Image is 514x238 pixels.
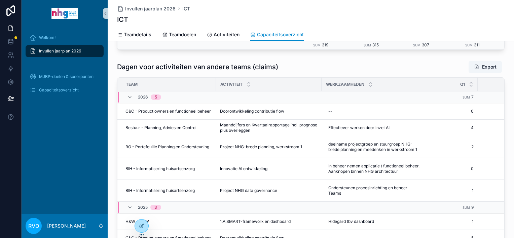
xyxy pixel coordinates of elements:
span: Invullen jaarplan 2026 [125,5,176,12]
span: Capaciteitsoverzicht [257,31,304,38]
span: RO - Portefeuille Planning en Ondersteuning [125,144,209,150]
h1: Dagen voor activiteiten van andere teams (claims) [117,62,278,72]
span: 1.A SMART-framework en dashboard [220,219,291,224]
small: Sum [463,95,470,99]
span: Werkzaamheden [326,82,364,87]
h1: ICT [117,15,128,24]
span: Rvd [28,222,39,230]
span: 2 [431,144,474,150]
span: 2025 [138,205,148,210]
a: Teamdetails [117,29,151,42]
span: 4 [431,125,474,130]
span: Ondersteunen procesinrichting en beheer Teams [328,185,420,196]
a: Activiteiten [207,29,240,42]
span: Doorontwikkeling contributie flow [220,109,284,114]
div: 3 [154,205,157,210]
span: In beheer nemen applicatie / functioneel beheer. Aanknopen binnen NHG architectuur [328,163,420,174]
span: Capaciteitsoverzicht [39,87,79,93]
div: scrollable content [22,27,108,117]
small: Sum [364,43,371,47]
span: BIH - Informatisering huisartsenzorg [125,166,195,171]
small: Sum [465,43,473,47]
span: Team [126,82,138,87]
div: -- [328,109,332,114]
a: Invullen jaarplan 2026 [117,5,176,12]
span: 307 [422,42,429,47]
a: Capaciteitsoverzicht [26,84,104,96]
a: MJBP-doelen & speerpunten [26,71,104,83]
span: Teamdetails [124,31,151,38]
span: 1 [431,219,474,224]
span: Activiteiten [214,31,240,38]
a: Welkom! [26,32,104,44]
span: 7 [471,94,474,100]
span: Bestuur - Planning, Advies en Control [125,125,196,130]
span: H&W - H&W [125,219,149,224]
img: App logo [51,8,78,19]
small: Sum [463,206,470,209]
span: Effectiever werken door inzet AI [328,125,390,130]
span: Project NHG-brede planning, werkstroom 1 [220,144,302,150]
small: Sum [413,43,420,47]
span: Project NHG data governance [220,188,277,193]
span: Teamdoelen [169,31,196,38]
small: Sum [313,43,321,47]
a: Teamdoelen [162,29,196,42]
span: BIH - Informatisering huisartsenzorg [125,188,195,193]
a: ICT [182,5,190,12]
p: [PERSON_NAME] [47,223,86,229]
button: Export [469,61,502,73]
span: 0 [431,166,474,171]
a: Invullen jaarplan 2026 [26,45,104,57]
span: 1 [431,188,474,193]
span: Activiteit [220,82,243,87]
div: 5 [155,94,157,100]
span: Q1 [460,82,465,87]
span: deelname projectgroep en stuurgroep NHG-brede planning en meedenken in werkstroom 1 [328,142,420,152]
span: 2026 [138,94,148,100]
span: 311 [474,42,480,47]
span: 319 [322,42,328,47]
span: MJBP-doelen & speerpunten [39,74,94,79]
span: 9 [471,205,474,210]
span: Invullen jaarplan 2026 [39,48,81,54]
span: Maandcijfers en Kwartaalrapportage incl. prognose plus overleggen [220,122,318,133]
span: Hldegard tbv dashboard [328,219,374,224]
span: Innovatie AI ontwikkeling [220,166,267,171]
a: Capaciteitsoverzicht [250,29,304,41]
span: Welkom! [39,35,56,40]
span: 315 [372,42,379,47]
span: C&C - Product owners en functioneel beheer [125,109,211,114]
span: 0 [431,109,474,114]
